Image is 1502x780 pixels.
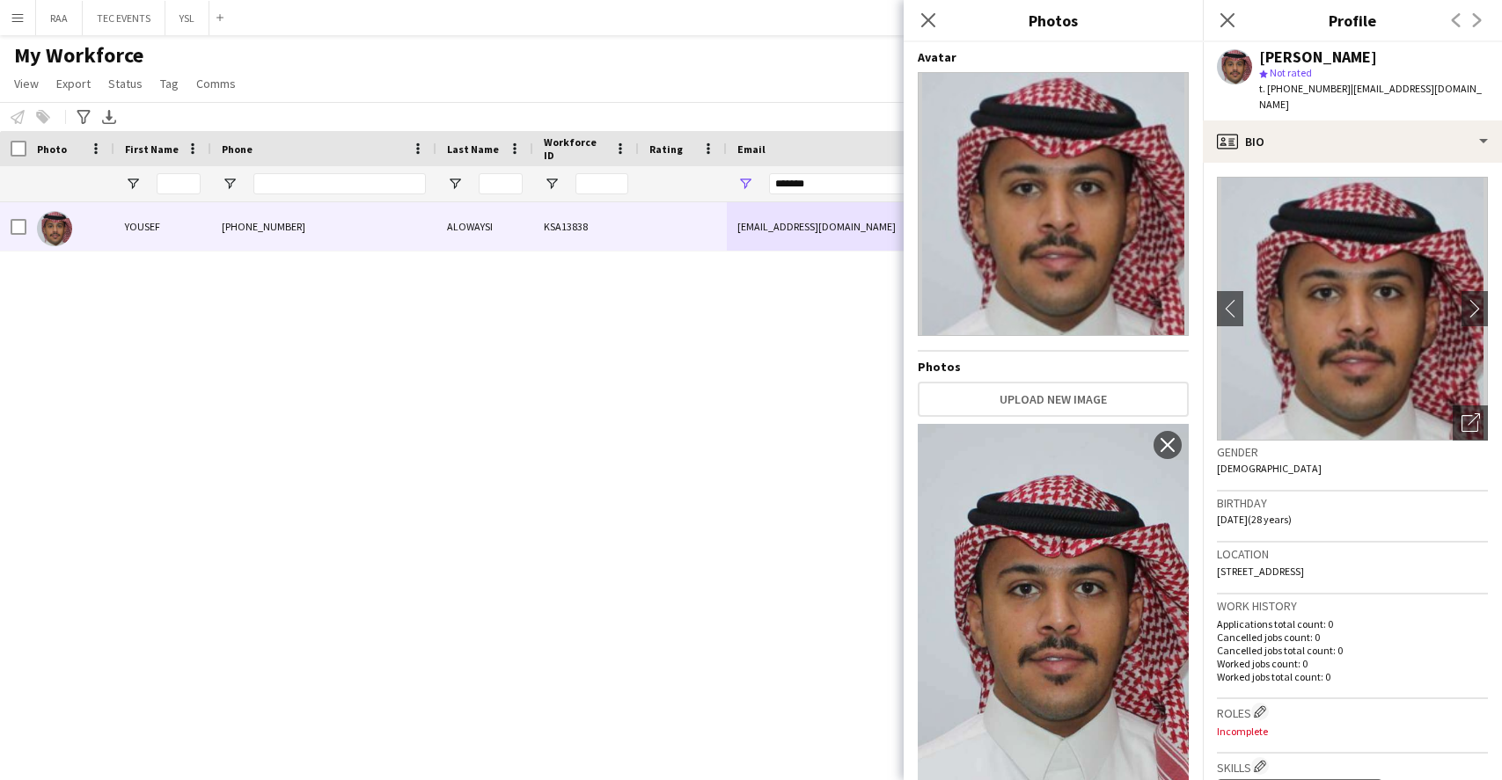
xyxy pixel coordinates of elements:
h4: Avatar [918,49,1189,65]
app-action-btn: Export XLSX [99,106,120,128]
input: Phone Filter Input [253,173,426,194]
button: YSL [165,1,209,35]
span: [STREET_ADDRESS] [1217,565,1304,578]
input: Workforce ID Filter Input [575,173,628,194]
a: Comms [189,72,243,95]
span: View [14,76,39,91]
span: | [EMAIL_ADDRESS][DOMAIN_NAME] [1259,82,1482,111]
h3: Roles [1217,703,1488,721]
span: Email [737,142,766,156]
h3: Work history [1217,598,1488,614]
img: YOUSEF ALOWAYSI [37,211,72,246]
p: Cancelled jobs count: 0 [1217,631,1488,644]
button: Open Filter Menu [222,176,238,192]
a: Export [49,72,98,95]
span: Status [108,76,143,91]
span: [DATE] (28 years) [1217,513,1292,526]
div: [PERSON_NAME] [1259,49,1377,65]
a: Status [101,72,150,95]
app-action-btn: Advanced filters [73,106,94,128]
h3: Photos [904,9,1203,32]
div: YOUSEF [114,202,211,251]
button: Open Filter Menu [737,176,753,192]
img: Crew avatar or photo [1217,177,1488,441]
div: ALOWAYSI [436,202,533,251]
button: Open Filter Menu [544,176,560,192]
h3: Skills [1217,757,1488,776]
span: My Workforce [14,42,143,69]
span: Comms [196,76,236,91]
span: Not rated [1270,66,1312,79]
p: Worked jobs count: 0 [1217,657,1488,670]
span: Last Name [447,142,499,156]
div: Bio [1203,120,1502,163]
p: Worked jobs total count: 0 [1217,670,1488,683]
button: TEC EVENTS [83,1,165,35]
button: Open Filter Menu [125,176,141,192]
p: Cancelled jobs total count: 0 [1217,644,1488,657]
p: Applications total count: 0 [1217,617,1488,631]
button: RAA [36,1,83,35]
input: Email Filter Input [769,173,1068,194]
h3: Profile [1203,9,1502,32]
input: Last Name Filter Input [479,173,523,194]
h3: Location [1217,546,1488,562]
span: t. [PHONE_NUMBER] [1259,82,1351,95]
h3: Birthday [1217,495,1488,511]
span: Phone [222,142,253,156]
span: [DEMOGRAPHIC_DATA] [1217,462,1322,475]
span: Export [56,76,91,91]
a: View [7,72,46,95]
span: Tag [160,76,179,91]
button: Open Filter Menu [447,176,463,192]
h3: Gender [1217,444,1488,460]
div: [PHONE_NUMBER] [211,202,436,251]
span: Photo [37,142,67,156]
input: First Name Filter Input [157,173,201,194]
span: Rating [649,142,683,156]
span: First Name [125,142,179,156]
h4: Photos [918,359,1189,375]
div: KSA13838 [533,202,639,251]
div: [EMAIL_ADDRESS][DOMAIN_NAME] [727,202,1079,251]
p: Incomplete [1217,725,1488,738]
img: Crew avatar [918,72,1189,336]
div: Open photos pop-in [1453,405,1488,441]
a: Tag [153,72,186,95]
button: Upload new image [918,382,1189,417]
span: Workforce ID [544,135,607,162]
